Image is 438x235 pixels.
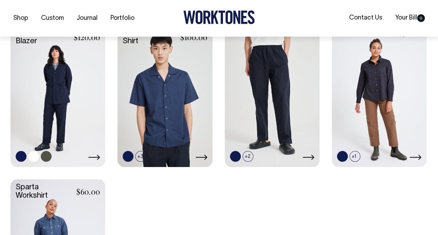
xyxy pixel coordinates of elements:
a: Contact Us [346,12,385,24]
span: 0 [417,14,425,22]
a: Portfolio [108,13,137,24]
span: +1 [349,151,360,162]
a: Journal [74,13,100,24]
span: +2 [243,151,253,162]
a: Custom [38,13,67,24]
a: Shop [10,13,31,24]
a: Your Bill0 [392,12,428,24]
span: +3 [135,151,146,162]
